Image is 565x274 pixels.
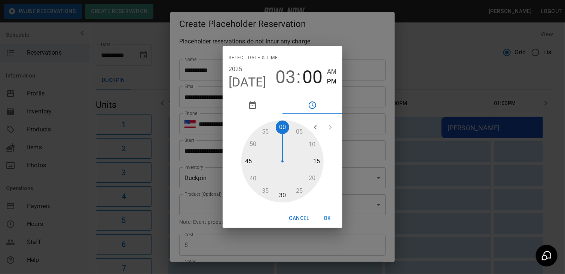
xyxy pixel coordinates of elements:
button: PM [327,76,336,86]
button: Cancel [286,211,312,225]
button: 03 [275,67,296,88]
button: [DATE] [229,74,266,90]
span: : [296,67,301,88]
button: OK [315,211,339,225]
button: pick time [282,96,342,114]
button: pick date [223,96,282,114]
button: open previous view [308,120,323,135]
button: 2025 [229,64,242,74]
span: Select date & time [229,52,278,64]
button: AM [327,67,336,77]
button: 00 [302,67,323,88]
